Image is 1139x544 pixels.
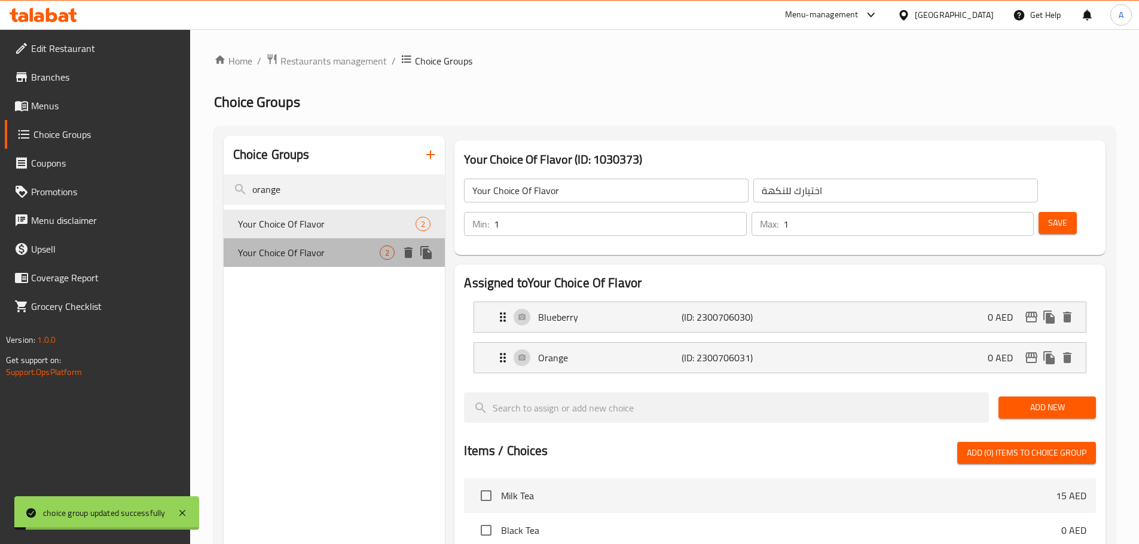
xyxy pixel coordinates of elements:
[214,88,300,115] span: Choice Groups
[5,91,190,120] a: Menus
[1058,349,1076,367] button: delete
[1040,308,1058,326] button: duplicate
[915,8,994,21] div: [GEOGRAPHIC_DATA]
[998,397,1096,419] button: Add New
[257,54,261,68] li: /
[280,54,387,68] span: Restaurants management
[238,245,380,260] span: Your Choice Of Flavor
[5,206,190,235] a: Menu disclaimer
[1039,212,1077,234] button: Save
[464,337,1096,378] li: Expand
[474,518,499,543] span: Select choice
[31,271,181,285] span: Coverage Report
[6,332,35,348] span: Version:
[416,219,430,230] span: 2
[1022,308,1040,326] button: edit
[224,174,445,205] input: search
[1008,400,1086,415] span: Add New
[5,120,190,149] a: Choice Groups
[760,217,778,231] p: Max:
[238,217,416,231] span: Your Choice Of Flavor
[5,149,190,177] a: Coupons
[224,210,445,238] div: Your Choice Of Flavor2
[785,8,859,22] div: Menu-management
[5,34,190,63] a: Edit Restaurant
[1056,488,1086,503] p: 15 AED
[224,238,445,267] div: Your Choice Of Flavor2deleteduplicate
[464,392,989,423] input: search
[464,297,1096,337] li: Expand
[464,150,1096,169] h3: Your Choice Of Flavor (ID: 1030373)
[31,41,181,56] span: Edit Restaurant
[464,442,548,460] h2: Items / Choices
[5,263,190,292] a: Coverage Report
[31,156,181,170] span: Coupons
[417,244,435,262] button: duplicate
[5,292,190,321] a: Grocery Checklist
[682,310,777,324] p: (ID: 2300706030)
[474,302,1086,332] div: Expand
[1061,523,1086,537] p: 0 AED
[474,343,1086,373] div: Expand
[31,99,181,113] span: Menus
[464,274,1096,292] h2: Assigned to Your Choice Of Flavor
[415,54,472,68] span: Choice Groups
[416,217,430,231] div: Choices
[501,523,1061,537] span: Black Tea
[1048,216,1067,230] span: Save
[380,247,394,259] span: 2
[31,213,181,228] span: Menu disclaimer
[501,488,1056,503] span: Milk Tea
[988,351,1022,365] p: 0 AED
[5,177,190,206] a: Promotions
[31,185,181,199] span: Promotions
[31,242,181,256] span: Upsell
[399,244,417,262] button: delete
[474,483,499,508] span: Select choice
[31,70,181,84] span: Branches
[1022,349,1040,367] button: edit
[266,53,387,69] a: Restaurants management
[31,299,181,314] span: Grocery Checklist
[6,364,82,380] a: Support.OpsPlatform
[380,245,395,260] div: Choices
[538,351,681,365] p: Orange
[988,310,1022,324] p: 0 AED
[967,445,1086,460] span: Add (0) items to choice group
[392,54,396,68] li: /
[214,54,252,68] a: Home
[214,53,1115,69] nav: breadcrumb
[43,506,166,520] div: choice group updated successfully
[1040,349,1058,367] button: duplicate
[682,351,777,365] p: (ID: 2300706031)
[33,127,181,142] span: Choice Groups
[37,332,56,348] span: 1.0.0
[957,442,1096,464] button: Add (0) items to choice group
[1058,308,1076,326] button: delete
[472,217,489,231] p: Min:
[233,146,310,164] h2: Choice Groups
[538,310,681,324] p: Blueberry
[1119,8,1123,21] span: A
[6,352,61,368] span: Get support on:
[5,63,190,91] a: Branches
[5,235,190,263] a: Upsell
